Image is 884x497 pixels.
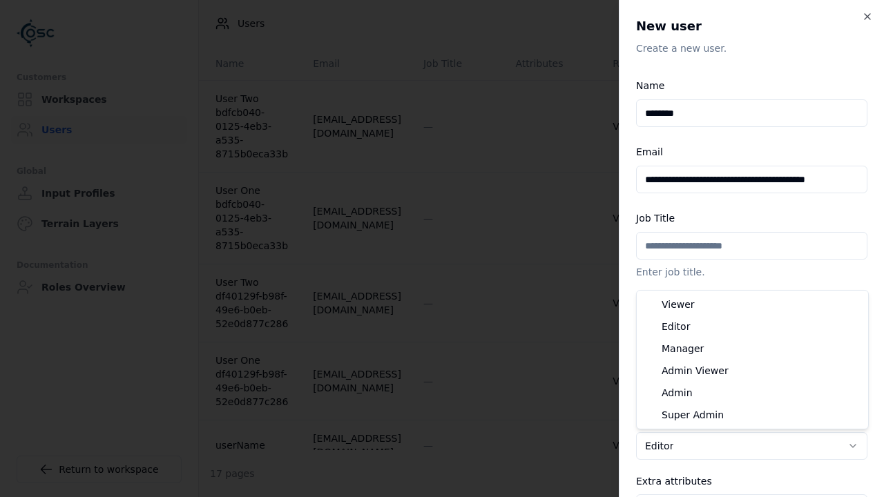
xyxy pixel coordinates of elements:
span: Admin Viewer [662,364,729,378]
span: Super Admin [662,408,724,422]
span: Editor [662,320,690,333]
span: Admin [662,386,693,400]
span: Manager [662,342,704,355]
span: Viewer [662,298,695,311]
